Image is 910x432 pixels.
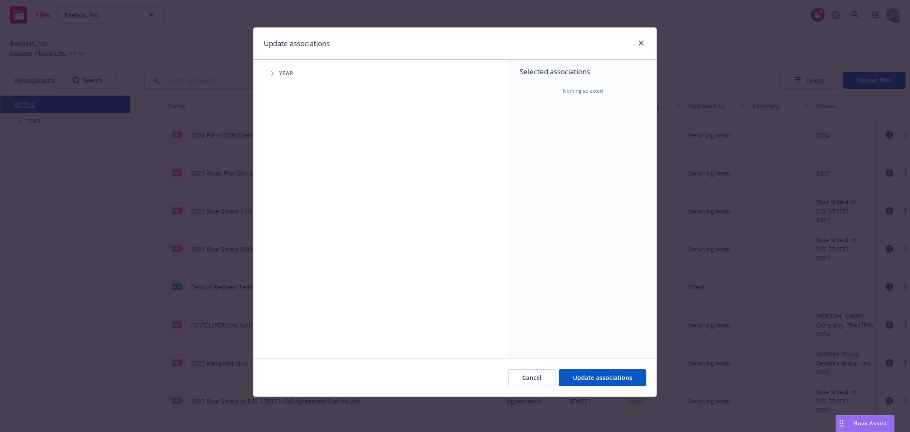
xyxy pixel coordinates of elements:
button: Cancel [508,369,555,386]
span: Nothing selected [563,87,603,95]
h1: Update associations [264,38,330,49]
span: Year [279,71,294,76]
button: Update associations [559,369,646,386]
div: Tree Example [253,65,509,82]
a: close [636,38,646,48]
span: Selected associations [520,67,646,77]
span: Nova Assist [854,420,887,427]
span: Update associations [573,374,632,382]
div: Drag to move [836,415,847,432]
span: Cancel [522,374,541,382]
button: Nova Assist [836,415,895,432]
